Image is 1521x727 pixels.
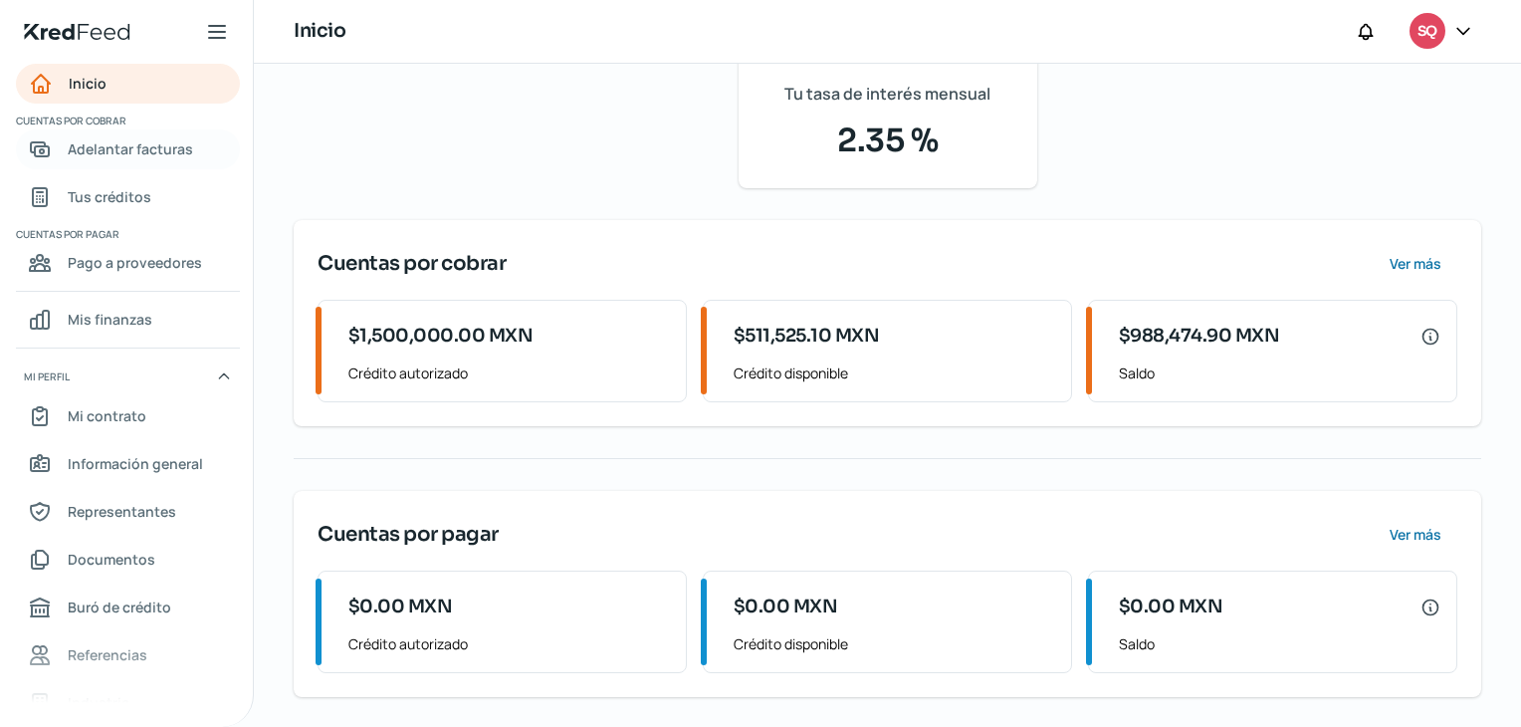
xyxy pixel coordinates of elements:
span: Mi contrato [68,403,146,428]
span: 2.35 % [762,117,1013,164]
a: Referencias [16,635,240,675]
a: Pago a proveedores [16,243,240,283]
button: Ver más [1373,515,1457,555]
span: $1,500,000.00 MXN [348,323,534,350]
a: Industria [16,683,240,723]
a: Buró de crédito [16,588,240,627]
a: Adelantar facturas [16,129,240,169]
span: Buró de crédito [68,595,171,619]
span: $0.00 MXN [348,594,453,620]
span: SQ [1417,20,1436,44]
h1: Inicio [294,17,345,46]
span: Tus créditos [68,184,151,209]
span: Cuentas por pagar [16,225,237,243]
span: Documentos [68,547,155,572]
span: $988,474.90 MXN [1119,323,1280,350]
span: Pago a proveedores [68,250,202,275]
a: Tus créditos [16,177,240,217]
span: Ver más [1390,528,1441,542]
span: Referencias [68,642,147,667]
span: Crédito disponible [734,631,1055,656]
a: Representantes [16,492,240,532]
span: Tu tasa de interés mensual [784,80,990,109]
span: Ver más [1390,257,1441,271]
span: Saldo [1119,361,1440,385]
span: Crédito autorizado [348,361,670,385]
span: Representantes [68,499,176,524]
span: Inicio [69,71,107,96]
button: Ver más [1373,244,1457,284]
span: Crédito disponible [734,361,1055,385]
span: Cuentas por cobrar [16,112,237,129]
a: Inicio [16,64,240,104]
a: Mis finanzas [16,300,240,340]
span: Industria [68,690,129,715]
span: Cuentas por pagar [318,520,499,550]
span: $0.00 MXN [734,594,838,620]
span: Cuentas por cobrar [318,249,506,279]
span: Crédito autorizado [348,631,670,656]
span: Información general [68,451,203,476]
span: Saldo [1119,631,1440,656]
span: Mis finanzas [68,307,152,332]
span: $511,525.10 MXN [734,323,880,350]
span: Mi perfil [24,367,70,385]
span: $0.00 MXN [1119,594,1223,620]
span: Adelantar facturas [68,136,193,161]
a: Información general [16,444,240,484]
a: Mi contrato [16,396,240,436]
a: Documentos [16,540,240,580]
